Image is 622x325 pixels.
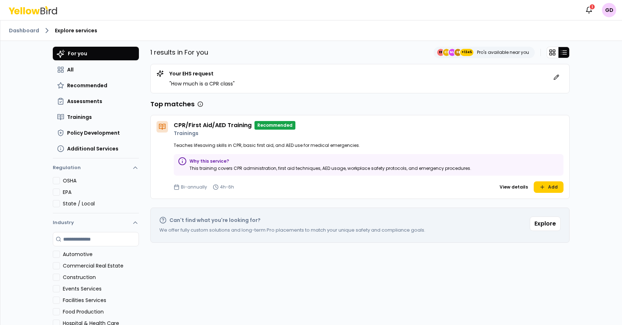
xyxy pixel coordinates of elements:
[589,4,595,10] div: 1
[602,3,616,17] span: GD
[190,166,471,171] p: This training covers CPR administration, first aid techniques, AED usage, workplace safety protoc...
[497,181,531,193] button: View details
[67,145,118,152] span: Additional Services
[63,262,139,269] label: Commercial Real Estate
[53,79,139,92] button: Recommended
[67,113,92,121] span: Trainings
[67,66,74,73] span: All
[174,130,563,137] p: Trainings
[454,49,462,56] span: SE
[181,184,207,190] p: Bi-annually
[63,177,139,184] label: OSHA
[53,161,139,177] button: Regulation
[169,80,235,87] p: " How much is a CPR class "
[449,49,456,56] span: MJ
[169,70,235,77] p: Your EHS request
[68,50,87,57] span: For you
[150,47,208,57] p: 1 results in For you
[67,82,107,89] span: Recommended
[9,27,39,34] a: Dashboard
[437,49,444,56] span: EE
[150,99,195,109] h3: Top matches
[53,177,139,213] div: Regulation
[443,49,450,56] span: CE
[190,158,471,164] p: Why this service?
[63,274,139,281] label: Construction
[53,111,139,124] button: Trainings
[63,308,139,315] label: Food Production
[9,26,613,35] nav: breadcrumb
[462,49,472,56] span: +1345
[53,126,139,139] button: Policy Development
[53,47,139,60] button: For you
[254,121,295,130] p: Recommended
[169,217,261,224] h2: Can't find what you're looking for?
[477,50,529,55] p: Pro's available near you
[63,189,139,196] label: EPA
[63,285,139,292] label: Events Services
[63,297,139,304] label: Facilities Services
[53,63,139,76] button: All
[53,213,139,232] button: Industry
[67,98,102,105] span: Assessments
[55,27,97,34] span: Explore services
[534,181,563,193] button: Add
[67,129,120,136] span: Policy Development
[53,142,139,155] button: Additional Services
[63,251,139,258] label: Automotive
[53,95,139,108] button: Assessments
[582,3,596,17] button: 1
[159,227,425,234] p: We offer fully custom solutions and long-term Pro placements to match your unique safety and comp...
[174,143,563,148] p: Teaches lifesaving skills in CPR, basic first aid, and AED use for medical emergencies.
[530,217,561,231] button: Explore
[174,121,252,130] h4: CPR/First Aid/AED Training
[220,184,234,190] p: 4h-6h
[63,200,139,207] label: State / Local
